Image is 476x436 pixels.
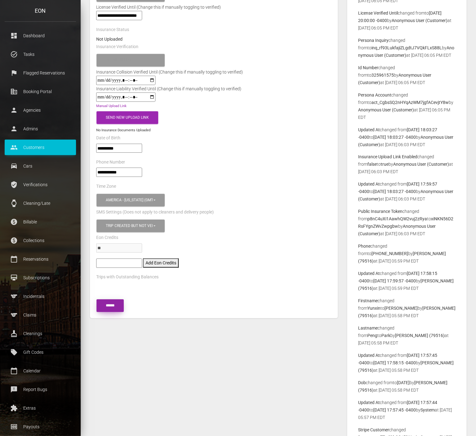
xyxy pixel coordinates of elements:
strong: Not Uploaded [96,37,123,42]
p: changed from to by at [DATE] 06:05 PM EDT [358,9,456,32]
b: Updated At [358,400,380,405]
b: true [381,162,388,167]
b: [DATE] 17:59:57 -0400 [373,279,416,284]
a: corporate_fare Booking Portal [5,84,76,99]
p: Subscriptions [9,273,71,282]
b: Updated At [358,271,380,276]
a: watch Cleaning/Late [5,196,76,211]
p: Dashboard [9,31,71,40]
p: Claims [9,310,71,320]
p: Flagged Reservations [9,68,71,78]
div: Trip created but not verified , Customer is verified and trip is set to go [106,223,153,229]
a: verified_user Verifications [5,177,76,192]
p: Gift Codes [9,348,71,357]
label: Time Zone [96,184,116,190]
div: Insurance Collision Verified Until (Change this if manually toggling to verified) [92,68,248,76]
a: task_alt Tasks [5,47,76,62]
a: dashboard Dashboard [5,28,76,43]
a: card_membership Subscriptions [5,270,76,285]
p: changed from to by at [DATE] 05:57 PM EDT [358,399,456,421]
b: [PERSON_NAME] (79516) [395,333,445,338]
p: changed from to by at [DATE] 05:59 PM EDT [358,270,456,292]
b: Yunxin [367,306,380,311]
a: feedback Report Bugs [5,382,76,397]
p: changed from to by at [DATE] 06:03 PM EDT [358,208,456,238]
p: changed from to by at [DATE] 06:03 PM EDT [358,181,456,203]
p: changed from to by at [DATE] 06:03 PM EDT [358,126,456,148]
div: America - [US_STATE] (GMT -05:00) [106,198,153,203]
p: Cars [9,161,71,171]
b: Id Number [358,65,378,70]
b: [DATE] [397,380,410,385]
b: Stripe Customer [358,428,389,433]
b: [DATE] 18:03:27 -0400 [373,189,416,194]
b: [PERSON_NAME] [384,306,418,311]
p: changed from to by at [DATE] 05:58 PM EDT [358,352,456,374]
label: Phone Number [96,160,125,166]
label: Trips with Outstanding Balances [96,274,159,281]
b: Updated At [358,182,380,187]
b: Firstname [358,299,378,303]
b: Updated At [358,127,380,132]
div: Insurance Liability Verified Until (Change this if manually toggling to verified) [92,85,246,92]
b: [DATE] 18:03:27 -0400 [373,135,416,140]
p: Payouts [9,422,71,431]
p: Extras [9,403,71,413]
p: Billable [9,217,71,227]
button: Send New Upload Link [97,111,158,124]
p: Incidentals [9,292,71,301]
b: Anonymous User (Customer) [358,107,414,112]
b: Peng [367,333,377,338]
p: Admins [9,124,71,133]
b: p8nC4uXi1AawhQW2vuj2zRya [367,217,427,222]
b: Persona Account [358,92,391,97]
a: calendar_today Reservations [5,251,76,267]
a: sports Claims [5,307,76,323]
b: Anonymous User (Customer) [392,18,447,23]
b: inq_rf93LukfajiZLgdtJ7VQkFLxS88L [371,45,442,50]
a: sports Incidentals [5,289,76,304]
p: changed from to by at [DATE] 06:05 PM EDT [358,64,456,86]
a: calendar_today Calendar [5,363,76,379]
a: person Admins [5,121,76,137]
b: Dob [358,380,366,385]
button: America - New York (GMT -05:00) [97,194,165,207]
p: Booking Portal [9,87,71,96]
button: Trip created but not verified, Customer is verified and trip is set to go [97,220,165,232]
small: No Insurance Documents Uploaded [96,128,150,132]
p: Collections [9,236,71,245]
b: Persona Inquiry [358,38,388,43]
label: Insurance Verification [96,44,138,50]
p: Report Bugs [9,385,71,394]
p: changed from to by at [DATE] 05:58 PM EDT [358,379,456,394]
a: Manual Upload Link [96,104,127,108]
b: Park [381,333,390,338]
p: changed from to by at [DATE] 05:59 PM EDT [358,243,456,265]
a: paid Collections [5,233,76,248]
p: changed from to by at [DATE] 06:05 PM EDT [358,37,456,59]
a: person Agencies [5,102,76,118]
label: Insurance Status [96,27,129,33]
div: License Verified Until (Change this if manually toggling to verified) [92,3,336,11]
p: Cleaning/Late [9,199,71,208]
b: act_CgbsSQ2nHYqAzWM7jgfACevjtY8w [371,100,449,105]
button: Please select [97,54,165,67]
b: [DATE] 17:58:15 -0400 [373,361,416,366]
a: money Payouts [5,419,76,434]
p: changed from to by at [DATE] 05:58 PM EDT [358,297,456,320]
p: changed from to by at [DATE] 06:05 PM EDT [358,91,456,121]
a: people Customers [5,140,76,155]
p: changed from to by at [DATE] 05:58 PM EDT [358,325,456,347]
b: 325961575 [371,73,394,78]
b: Phone [358,244,370,249]
a: paid Billable [5,214,76,230]
a: extension Extras [5,400,76,416]
p: Calendar [9,366,71,375]
b: Anonymous User (Customer) [393,162,449,167]
b: [PHONE_NUMBER] [371,251,408,256]
p: Customers [9,143,71,152]
label: Date of Birth [96,135,120,141]
b: false [367,162,377,167]
b: Updated At [358,353,380,358]
div: Please select [106,58,153,63]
